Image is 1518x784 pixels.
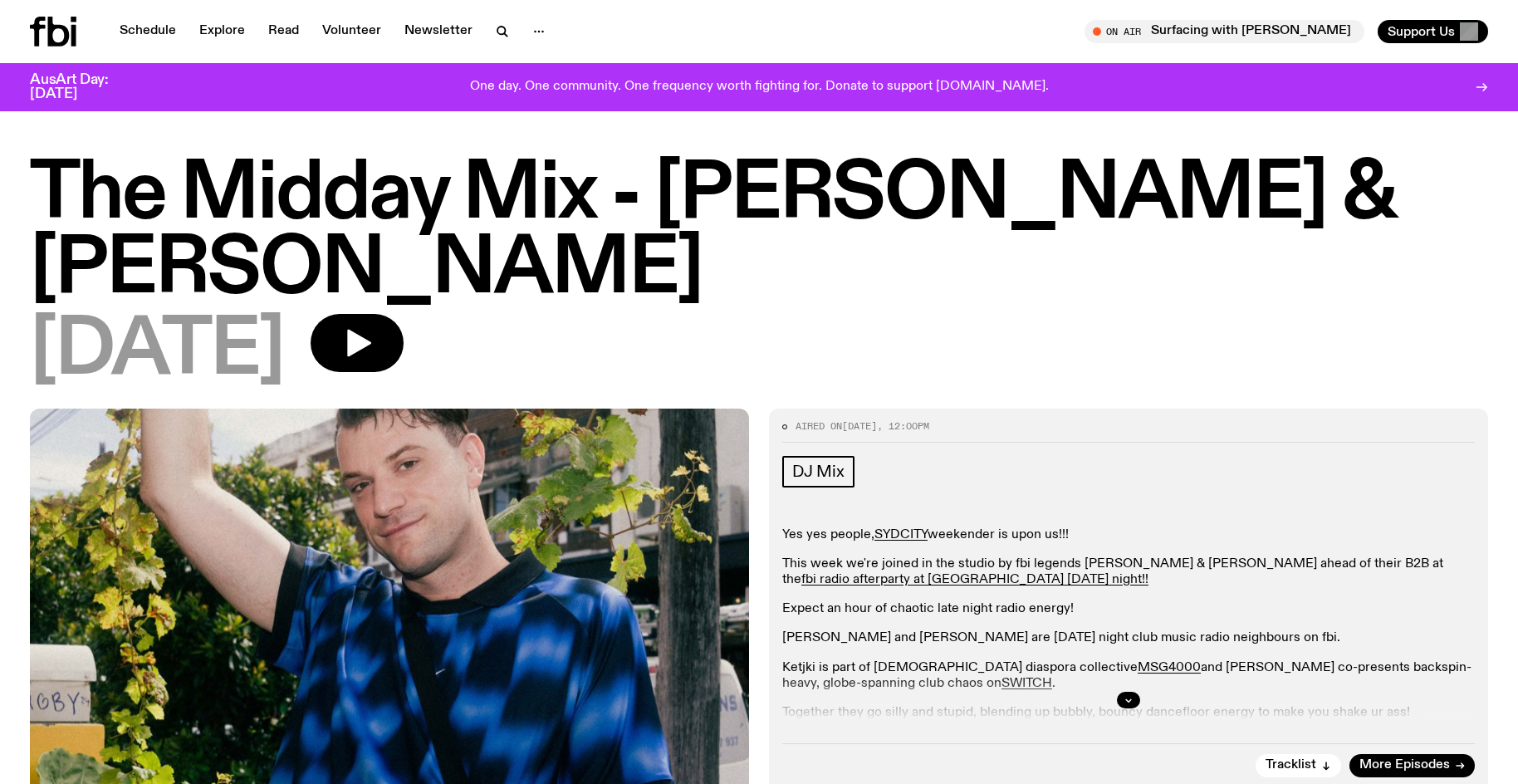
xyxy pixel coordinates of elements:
a: Read [258,20,309,43]
a: Volunteer [312,20,391,43]
a: SYDCITY [874,528,928,541]
a: DJ Mix [782,456,854,488]
p: This week we're joined in the studio by fbi legends [PERSON_NAME] & [PERSON_NAME] ahead of their ... [782,556,1475,588]
p: Yes yes people, weekender is upon us!!! [782,527,1475,543]
span: Support Us [1388,24,1455,39]
button: Tracklist [1256,754,1341,777]
span: [DATE] [842,419,877,433]
h3: AusArt Day: [DATE] [30,73,136,101]
a: Schedule [110,20,186,43]
a: Explore [189,20,255,43]
span: Tracklist [1266,759,1316,772]
a: MSG4000 [1138,661,1201,674]
span: , 12:00pm [877,419,929,433]
span: DJ Mix [792,463,845,481]
span: [DATE] [30,314,284,389]
p: Expect an hour of chaotic late night radio energy! [782,601,1475,617]
button: On AirSurfacing with [PERSON_NAME] [1085,20,1364,43]
p: [PERSON_NAME] and [PERSON_NAME] are [DATE] night club music radio neighbours on fbi. [782,630,1475,646]
h1: The Midday Mix - [PERSON_NAME] & [PERSON_NAME] [30,158,1488,307]
span: More Episodes [1359,759,1450,772]
p: One day. One community. One frequency worth fighting for. Donate to support [DOMAIN_NAME]. [470,80,1049,95]
span: Aired on [796,419,842,433]
p: Ketjki is part of [DEMOGRAPHIC_DATA] diaspora collective and [PERSON_NAME] co-presents backspin-h... [782,660,1475,692]
button: Support Us [1378,20,1488,43]
a: fbi radio afterparty at [GEOGRAPHIC_DATA] [DATE] night!! [801,573,1148,586]
a: Newsletter [394,20,482,43]
a: More Episodes [1349,754,1475,777]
